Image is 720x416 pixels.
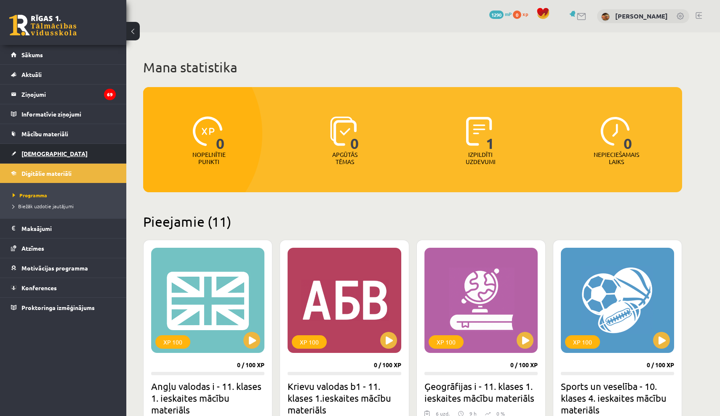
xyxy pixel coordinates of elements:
[561,380,674,416] h2: Sports un veselība - 10. klases 4. ieskaites mācību materiāls
[594,151,639,165] p: Nepieciešamais laiks
[13,203,74,209] span: Biežāk uzdotie jautājumi
[424,380,538,404] h2: Ģeogrāfijas i - 11. klases 1. ieskaites mācību materiāls
[21,264,88,272] span: Motivācijas programma
[21,71,42,78] span: Aktuāli
[11,164,116,183] a: Digitālie materiāli
[11,258,116,278] a: Motivācijas programma
[429,335,464,349] div: XP 100
[505,11,512,17] span: mP
[21,170,72,177] span: Digitālie materiāli
[104,89,116,100] i: 69
[328,151,361,165] p: Apgūtās tēmas
[292,335,327,349] div: XP 100
[523,11,528,17] span: xp
[21,85,116,104] legend: Ziņojumi
[9,15,77,36] a: Rīgas 1. Tālmācības vidusskola
[600,117,630,146] img: icon-clock-7be60019b62300814b6bd22b8e044499b485619524d84068768e800edab66f18.svg
[21,244,44,252] span: Atzīmes
[11,104,116,124] a: Informatīvie ziņojumi
[143,213,682,230] h2: Pieejamie (11)
[21,51,43,58] span: Sākums
[11,124,116,143] a: Mācību materiāli
[13,191,118,199] a: Programma
[513,11,532,17] a: 0 xp
[11,278,116,297] a: Konferences
[466,117,492,146] img: icon-completed-tasks-ad58ae20a441b2904462921112bc710f1caf180af7a3daa7317a5a94f2d26646.svg
[216,117,225,151] span: 0
[11,238,116,258] a: Atzīmes
[11,65,116,84] a: Aktuāli
[13,202,118,210] a: Biežāk uzdotie jautājumi
[513,11,521,19] span: 0
[143,59,682,76] h1: Mana statistika
[11,219,116,238] a: Maksājumi
[21,150,88,157] span: [DEMOGRAPHIC_DATA]
[624,117,632,151] span: 0
[489,11,504,19] span: 1290
[489,11,512,17] a: 1290 mP
[565,335,600,349] div: XP 100
[21,130,68,138] span: Mācību materiāli
[21,104,116,124] legend: Informatīvie ziņojumi
[11,298,116,317] a: Proktoringa izmēģinājums
[615,12,668,20] a: [PERSON_NAME]
[21,304,95,311] span: Proktoringa izmēģinājums
[155,335,190,349] div: XP 100
[11,85,116,104] a: Ziņojumi69
[330,117,357,146] img: icon-learned-topics-4a711ccc23c960034f471b6e78daf4a3bad4a20eaf4de84257b87e66633f6470.svg
[464,151,497,165] p: Izpildīti uzdevumi
[21,284,57,291] span: Konferences
[151,380,264,416] h2: Angļu valodas i - 11. klases 1. ieskaites mācību materiāls
[11,45,116,64] a: Sākums
[11,144,116,163] a: [DEMOGRAPHIC_DATA]
[192,151,226,165] p: Nopelnītie punkti
[288,380,401,416] h2: Krievu valodas b1 - 11. klases 1.ieskaites mācību materiāls
[21,219,116,238] legend: Maksājumi
[486,117,495,151] span: 1
[13,192,47,199] span: Programma
[193,117,222,146] img: icon-xp-0682a9bc20223a9ccc6f5883a126b849a74cddfe5390d2b41b4391c66f2066e7.svg
[601,13,610,21] img: Arina Tihomirova
[350,117,359,151] span: 0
